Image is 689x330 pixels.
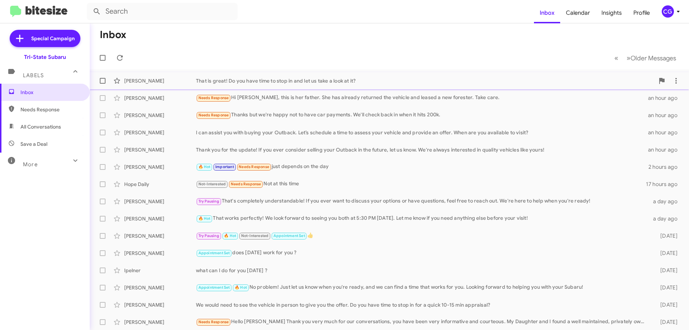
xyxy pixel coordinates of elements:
[196,283,649,292] div: No problem! Just let us know when you're ready, and we can find a time that works for you. Lookin...
[124,112,196,119] div: [PERSON_NAME]
[124,215,196,222] div: [PERSON_NAME]
[20,106,81,113] span: Needs Response
[196,318,649,326] div: Hello [PERSON_NAME] Thank you very much for our conversations, you have been very informative and...
[124,267,196,274] div: Ipelner
[648,112,683,119] div: an hour ago
[622,51,680,65] button: Next
[124,129,196,136] div: [PERSON_NAME]
[196,180,646,188] div: Not at this time
[231,182,261,186] span: Needs Response
[124,250,196,257] div: [PERSON_NAME]
[196,214,649,223] div: That works perfectly! We look forward to seeing you both at 5:30 PM [DATE]. Let me know if you ne...
[198,285,230,290] span: Appointment Set
[534,3,560,23] a: Inbox
[662,5,674,18] div: CG
[100,29,126,41] h1: Inbox
[235,285,247,290] span: 🔥 Hot
[628,3,656,23] a: Profile
[649,267,683,274] div: [DATE]
[198,164,211,169] span: 🔥 Hot
[631,54,676,62] span: Older Messages
[31,35,75,42] span: Special Campaign
[196,77,655,84] div: That is great! Do you have time to stop in and let us take a look at it?
[196,111,648,119] div: Thanks but we're happy not to have car payments. We'll check back in when it hits 200k.
[648,129,683,136] div: an hour ago
[596,3,628,23] a: Insights
[196,146,648,153] div: Thank you for the update! If you ever consider selling your Outback in the future, let us know. W...
[239,164,269,169] span: Needs Response
[124,77,196,84] div: [PERSON_NAME]
[124,163,196,171] div: [PERSON_NAME]
[196,249,649,257] div: does [DATE] work for you ?
[610,51,623,65] button: Previous
[627,54,631,62] span: »
[196,232,649,240] div: 👍
[656,5,681,18] button: CG
[649,232,683,240] div: [DATE]
[20,89,81,96] span: Inbox
[215,164,234,169] span: Important
[124,146,196,153] div: [PERSON_NAME]
[87,3,238,20] input: Search
[198,96,229,100] span: Needs Response
[196,129,648,136] div: I can assist you with buying your Outback. Let’s schedule a time to assess your vehicle and provi...
[124,181,196,188] div: Hope Daily
[20,123,61,130] span: All Conversations
[646,181,683,188] div: 17 hours ago
[196,197,649,205] div: That's completely understandable! If you ever want to discuss your options or have questions, fee...
[198,233,219,238] span: Try Pausing
[649,250,683,257] div: [DATE]
[24,54,66,61] div: Tri-State Subaru
[649,319,683,326] div: [DATE]
[124,301,196,308] div: [PERSON_NAME]
[23,72,44,79] span: Labels
[196,301,649,308] div: We would need to see the vehicle in person to give you the offer. Do you have time to stop in for...
[648,146,683,153] div: an hour ago
[198,199,219,204] span: Try Pausing
[196,94,648,102] div: Hi [PERSON_NAME], this is her father. She has already returned the vehicle and leased a new fores...
[648,163,683,171] div: 2 hours ago
[649,198,683,205] div: a day ago
[614,54,618,62] span: «
[241,233,269,238] span: Not-Interested
[198,216,211,221] span: 🔥 Hot
[648,94,683,102] div: an hour ago
[124,198,196,205] div: [PERSON_NAME]
[224,233,236,238] span: 🔥 Hot
[196,163,648,171] div: just depends on the day
[23,161,38,168] span: More
[124,94,196,102] div: [PERSON_NAME]
[10,30,80,47] a: Special Campaign
[649,301,683,308] div: [DATE]
[198,182,226,186] span: Not-Interested
[124,232,196,240] div: [PERSON_NAME]
[610,51,680,65] nav: Page navigation example
[20,140,47,148] span: Save a Deal
[124,319,196,326] div: [PERSON_NAME]
[649,284,683,291] div: [DATE]
[124,284,196,291] div: [PERSON_NAME]
[560,3,596,23] a: Calendar
[198,251,230,255] span: Appointment Set
[198,113,229,117] span: Needs Response
[196,267,649,274] div: what can I do for you [DATE] ?
[273,233,305,238] span: Appointment Set
[198,320,229,324] span: Needs Response
[649,215,683,222] div: a day ago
